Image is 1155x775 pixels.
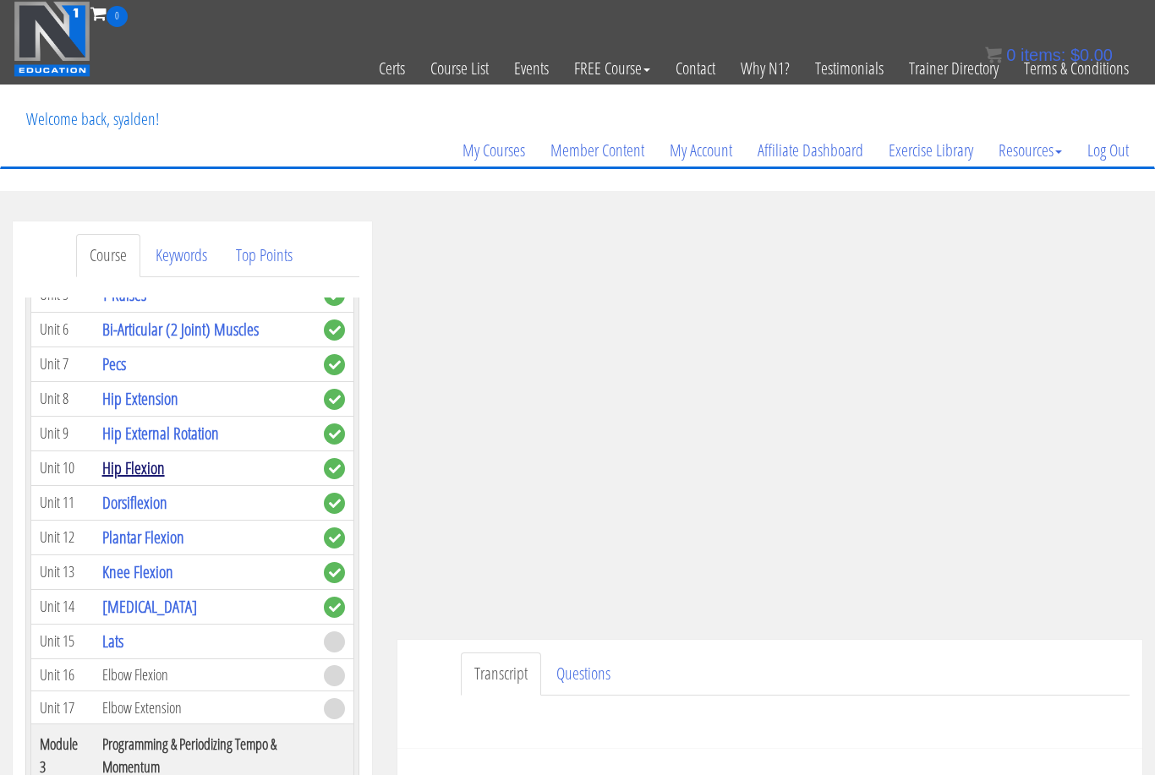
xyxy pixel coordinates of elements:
[324,354,345,375] span: complete
[31,691,94,724] td: Unit 17
[102,595,197,618] a: [MEDICAL_DATA]
[985,46,1113,64] a: 0 items: $0.00
[657,110,745,191] a: My Account
[561,27,663,110] a: FREE Course
[222,234,306,277] a: Top Points
[986,110,1075,191] a: Resources
[1011,27,1141,110] a: Terms & Conditions
[802,27,896,110] a: Testimonials
[76,234,140,277] a: Course
[538,110,657,191] a: Member Content
[90,2,128,25] a: 0
[1021,46,1065,64] span: items:
[102,526,184,549] a: Plantar Flexion
[745,110,876,191] a: Affiliate Dashboard
[31,520,94,554] td: Unit 12
[663,27,728,110] a: Contact
[324,597,345,618] span: complete
[31,589,94,624] td: Unit 14
[102,283,146,306] a: Y Raises
[1070,46,1080,64] span: $
[102,352,126,375] a: Pecs
[31,347,94,381] td: Unit 7
[102,456,165,479] a: Hip Flexion
[366,27,418,110] a: Certs
[31,485,94,520] td: Unit 11
[324,562,345,583] span: complete
[1075,110,1141,191] a: Log Out
[102,491,167,514] a: Dorsiflexion
[31,416,94,450] td: Unit 9
[31,312,94,347] td: Unit 6
[102,630,123,652] a: Lats
[102,387,178,410] a: Hip Extension
[14,1,90,77] img: n1-education
[14,85,172,153] p: Welcome back, syalden!
[324,389,345,410] span: complete
[324,458,345,479] span: complete
[31,381,94,416] td: Unit 8
[324,319,345,341] span: complete
[450,110,538,191] a: My Courses
[102,560,173,583] a: Knee Flexion
[1070,46,1113,64] bdi: 0.00
[31,624,94,658] td: Unit 15
[102,318,259,341] a: Bi-Articular (2 Joint) Muscles
[142,234,221,277] a: Keywords
[31,554,94,589] td: Unit 13
[94,691,316,724] td: Elbow Extension
[102,422,219,445] a: Hip External Rotation
[461,652,541,696] a: Transcript
[324,493,345,514] span: complete
[896,27,1011,110] a: Trainer Directory
[31,658,94,691] td: Unit 16
[324,527,345,549] span: complete
[728,27,802,110] a: Why N1?
[501,27,561,110] a: Events
[324,423,345,445] span: complete
[94,658,316,691] td: Elbow Flexion
[1006,46,1015,64] span: 0
[31,450,94,485] td: Unit 10
[107,6,128,27] span: 0
[985,46,1002,63] img: icon11.png
[543,652,624,696] a: Questions
[418,27,501,110] a: Course List
[876,110,986,191] a: Exercise Library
